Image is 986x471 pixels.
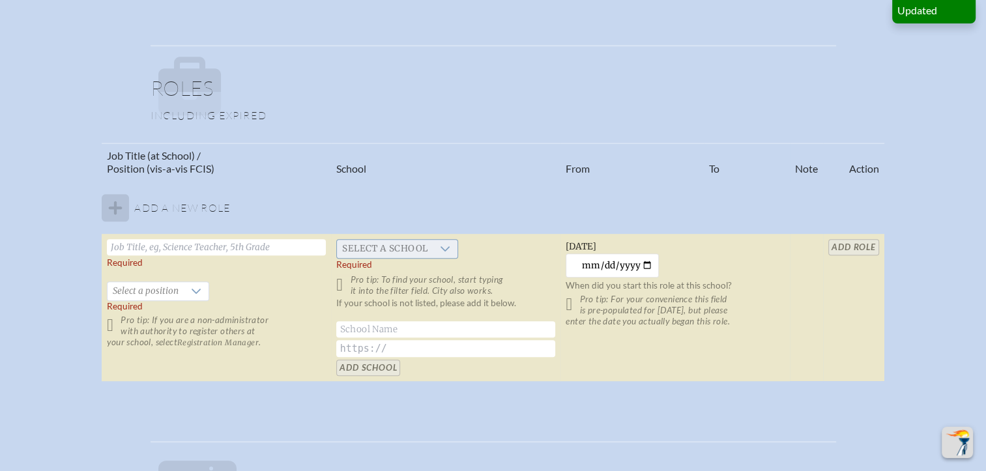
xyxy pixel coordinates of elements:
input: https:// [336,340,555,357]
label: Required [336,259,372,270]
th: Job Title (at School) / Position (vis-a-vis FCIS) [102,143,331,181]
span: Select a school [337,240,433,258]
th: To [704,143,790,181]
label: Required [107,257,143,268]
p: Including expired [151,109,836,122]
label: If your school is not listed, please add it below. [336,298,516,320]
span: [DATE] [566,241,596,252]
th: Note [790,143,823,181]
p: Pro tip: To find your school, start typing it into the filter field. City also works. [336,274,555,296]
span: Updated [897,4,937,16]
span: Registration Manager [177,338,259,347]
p: Pro tip: For your convenience this field is pre-populated for [DATE], but please enter the date y... [566,294,785,327]
th: Action [823,143,884,181]
input: School Name [336,321,555,337]
p: When did you start this role at this school? [566,280,785,291]
button: Scroll Top [942,427,973,458]
p: Pro tip: If you are a non-administrator with authority to register others at your school, select . [107,315,326,348]
span: Required [107,301,143,311]
span: Select a position [108,282,184,300]
img: To the top [944,429,970,455]
h1: Roles [151,78,836,109]
th: School [331,143,560,181]
th: From [560,143,703,181]
input: Job Title, eg, Science Teacher, 5th Grade [107,239,326,255]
